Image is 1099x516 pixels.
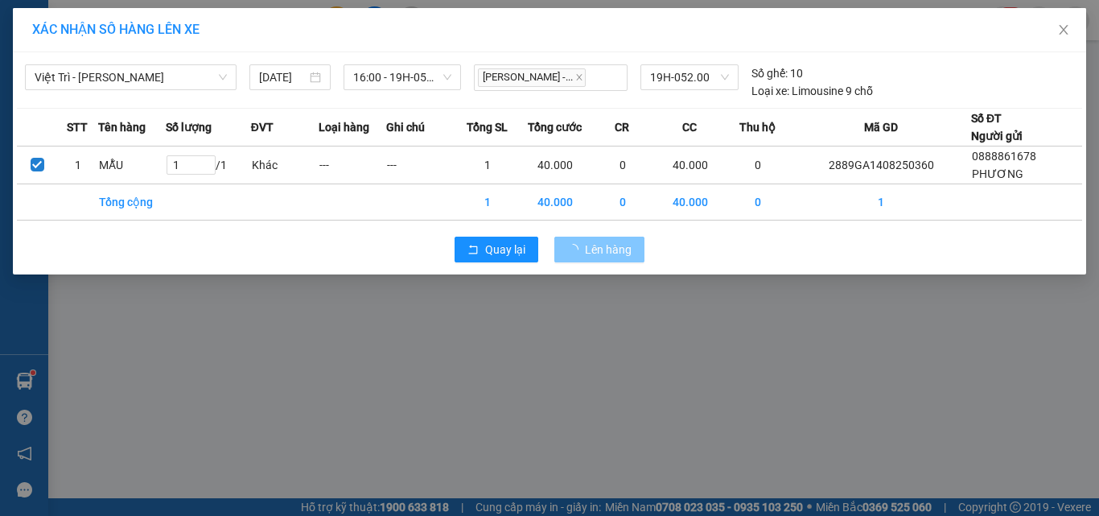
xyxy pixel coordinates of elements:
td: 0 [589,184,657,221]
span: 16:00 - 19H-052.00 [353,65,452,89]
td: / 1 [166,147,251,184]
button: rollbackQuay lại [455,237,538,262]
span: 0888861678 [972,150,1036,163]
span: Tổng SL [467,118,508,136]
span: XÁC NHẬN SỐ HÀNG LÊN XE [32,22,200,37]
span: close [575,73,583,81]
div: 10 [751,64,803,82]
span: Việt Trì - Mạc Thái Tổ [35,65,227,89]
span: Số lượng [166,118,212,136]
span: close [1057,23,1070,36]
td: --- [386,147,454,184]
td: 40.000 [521,184,589,221]
td: 40.000 [521,147,589,184]
span: Lên hàng [585,241,632,258]
td: 1 [792,184,971,221]
span: 19H-052.00 [650,65,729,89]
td: 2889GA1408250360 [792,147,971,184]
span: Mã GD [864,118,898,136]
span: loading [567,244,585,255]
td: 0 [724,184,792,221]
td: 1 [57,147,97,184]
td: 40.000 [657,184,724,221]
td: Tổng cộng [98,184,166,221]
button: Lên hàng [554,237,644,262]
span: Loại xe: [751,82,789,100]
span: Ghi chú [386,118,425,136]
span: rollback [467,244,479,257]
td: 1 [454,147,521,184]
td: 0 [589,147,657,184]
div: Limousine 9 chỗ [751,82,873,100]
span: Tổng cước [528,118,582,136]
td: 0 [724,147,792,184]
span: ĐVT [251,118,274,136]
button: Close [1041,8,1086,53]
span: Tên hàng [98,118,146,136]
span: Số ghế: [751,64,788,82]
span: Quay lại [485,241,525,258]
td: 40.000 [657,147,724,184]
input: 14/08/2025 [259,68,306,86]
div: Số ĐT Người gửi [971,109,1023,145]
span: STT [67,118,88,136]
td: 1 [454,184,521,221]
span: CR [615,118,629,136]
span: CC [682,118,697,136]
td: MẪU [98,147,166,184]
td: --- [319,147,386,184]
td: Khác [251,147,319,184]
span: Loại hàng [319,118,369,136]
span: Thu hộ [739,118,776,136]
span: PHƯƠNG [972,167,1023,180]
span: [PERSON_NAME] -... [478,68,586,87]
